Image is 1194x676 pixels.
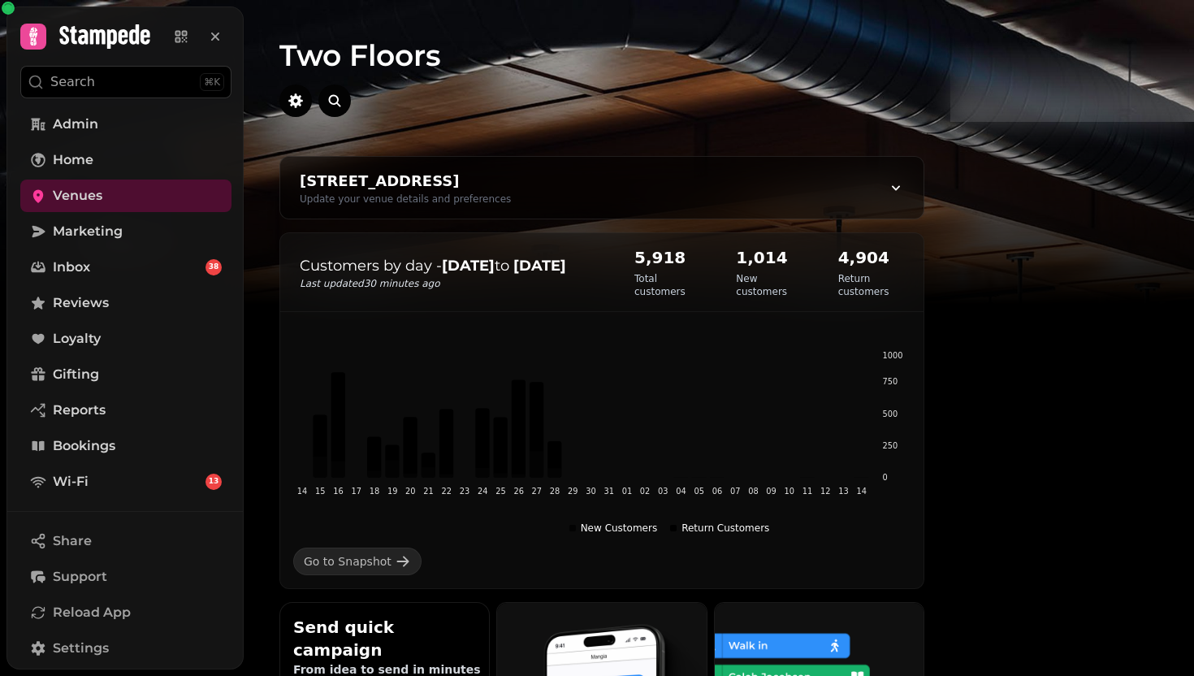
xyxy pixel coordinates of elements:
tspan: 15 [315,487,326,496]
button: Support [20,561,231,593]
span: Home [53,150,93,170]
tspan: 23 [460,487,470,496]
h2: 4,904 [838,246,911,269]
a: Reports [20,394,231,427]
h2: Send quick campaign [293,616,476,661]
a: Wi-Fi13 [20,466,231,498]
tspan: 20 [405,487,416,496]
span: Reports [53,401,106,420]
strong: [DATE] [442,257,495,275]
tspan: 14 [856,487,867,496]
a: Venues [20,180,231,212]
p: Return customers [838,272,911,298]
strong: [DATE] [513,257,566,275]
span: 13 [209,476,219,487]
a: Marketing [20,215,231,248]
span: Gifting [53,365,99,384]
a: Go to Snapshot [293,548,422,575]
tspan: 27 [532,487,543,496]
tspan: 14 [297,487,308,496]
span: Share [53,531,92,551]
tspan: 750 [883,377,898,386]
tspan: 02 [640,487,651,496]
a: Gifting [20,358,231,391]
h2: 1,014 [736,246,808,269]
a: Inbox38 [20,251,231,284]
a: Settings [20,632,231,665]
p: Customers by day - to [300,254,602,277]
span: Support [53,567,107,587]
tspan: 28 [550,487,560,496]
div: Go to Snapshot [304,553,392,570]
tspan: 30 [586,487,596,496]
tspan: 07 [730,487,741,496]
button: Search⌘K [20,66,231,98]
span: Marketing [53,222,123,241]
button: Share [20,525,231,557]
tspan: 08 [748,487,759,496]
p: Last updated 30 minutes ago [300,277,602,290]
p: Total customers [634,272,707,298]
tspan: 01 [622,487,633,496]
tspan: 1000 [883,351,903,360]
tspan: 26 [513,487,524,496]
tspan: 11 [802,487,813,496]
p: New customers [736,272,808,298]
h2: 5,918 [634,246,707,269]
a: Reviews [20,287,231,319]
span: Inbox [53,258,90,277]
div: Update your venue details and preferences [300,193,511,206]
tspan: 21 [423,487,434,496]
span: 38 [209,262,219,273]
button: Reload App [20,596,231,629]
span: Venues [53,186,102,206]
tspan: 12 [820,487,831,496]
span: Reload App [53,603,131,622]
a: Home [20,144,231,176]
tspan: 250 [883,441,898,450]
span: Reviews [53,293,109,313]
span: Admin [53,115,98,134]
tspan: 05 [694,487,704,496]
tspan: 16 [333,487,344,496]
tspan: 03 [658,487,668,496]
tspan: 0 [883,473,888,482]
tspan: 31 [603,487,614,496]
tspan: 25 [495,487,506,496]
a: Loyalty [20,323,231,355]
p: Search [50,72,95,92]
div: [STREET_ADDRESS] [300,170,511,193]
tspan: 22 [442,487,452,496]
tspan: 19 [387,487,398,496]
tspan: 24 [478,487,488,496]
tspan: 29 [568,487,578,496]
span: Bookings [53,436,115,456]
tspan: 13 [838,487,849,496]
tspan: 04 [676,487,686,496]
span: Wi-Fi [53,472,89,492]
a: Bookings [20,430,231,462]
a: Admin [20,108,231,141]
tspan: 17 [351,487,361,496]
tspan: 500 [883,409,898,418]
div: ⌘K [200,73,224,91]
tspan: 06 [712,487,723,496]
div: New Customers [569,522,658,535]
tspan: 10 [785,487,795,496]
span: Loyalty [53,329,101,349]
div: Return Customers [670,522,769,535]
tspan: 09 [766,487,777,496]
tspan: 18 [370,487,380,496]
span: Settings [53,639,109,658]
